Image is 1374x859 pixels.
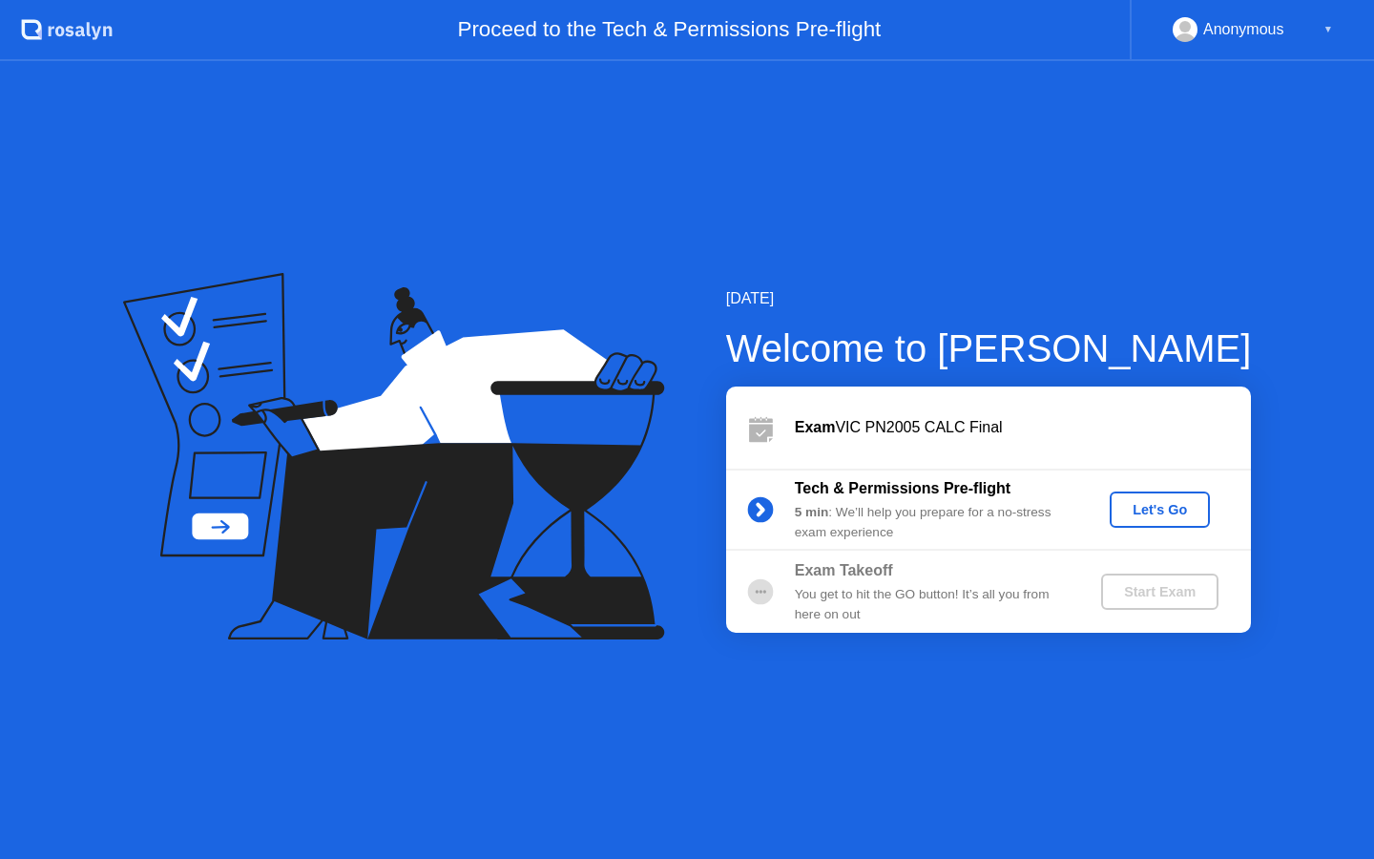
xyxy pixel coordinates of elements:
div: Anonymous [1203,17,1284,42]
div: ▼ [1323,17,1333,42]
div: You get to hit the GO button! It’s all you from here on out [795,585,1070,624]
button: Start Exam [1101,574,1218,610]
div: VIC PN2005 CALC Final [795,416,1251,439]
button: Let's Go [1110,492,1210,528]
b: Exam Takeoff [795,562,893,578]
div: [DATE] [726,287,1252,310]
b: 5 min [795,505,829,519]
div: Start Exam [1109,584,1211,599]
div: : We’ll help you prepare for a no-stress exam experience [795,503,1070,542]
b: Tech & Permissions Pre-flight [795,480,1010,496]
div: Let's Go [1117,502,1202,517]
b: Exam [795,419,836,435]
div: Welcome to [PERSON_NAME] [726,320,1252,377]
